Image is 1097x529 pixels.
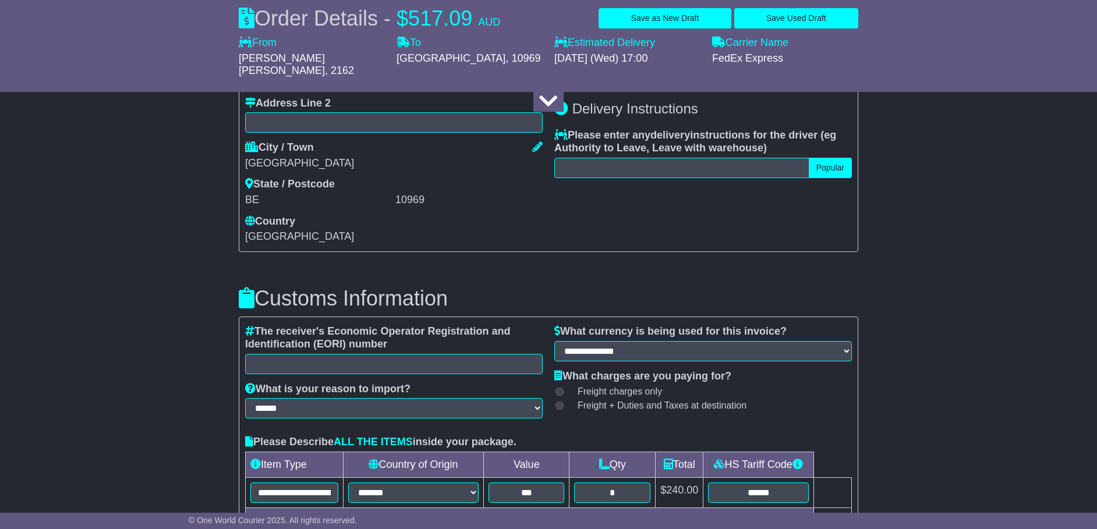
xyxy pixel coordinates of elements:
[325,65,354,76] span: , 2162
[397,37,421,49] label: To
[809,158,852,178] button: Popular
[554,129,852,154] label: Please enter any instructions for the driver ( )
[245,141,314,154] label: City / Town
[505,52,540,64] span: , 10969
[650,129,690,141] span: delivery
[245,383,411,396] label: What is your reason to import?
[572,101,698,116] span: Delivery Instructions
[563,386,662,397] label: Freight charges only
[734,8,858,29] button: Save Used Draft
[554,37,700,49] label: Estimated Delivery
[239,6,500,31] div: Order Details -
[478,16,500,28] span: AUD
[554,325,787,338] label: What currency is being used for this invoice?
[554,52,700,65] div: [DATE] (Wed) 17:00
[245,230,354,242] span: [GEOGRAPHIC_DATA]
[245,157,543,170] div: [GEOGRAPHIC_DATA]
[239,37,277,49] label: From
[397,6,408,30] span: $
[246,452,344,477] td: Item Type
[245,194,392,207] div: BE
[712,52,858,65] div: FedEx Express
[666,484,698,496] span: 240.00
[554,370,731,383] label: What charges are you paying for?
[239,287,858,310] h3: Customs Information
[578,400,746,411] span: Freight + Duties and Taxes at destination
[245,97,331,110] label: Address Line 2
[395,194,543,207] div: 10969
[245,215,295,228] label: Country
[239,52,325,77] span: [PERSON_NAME] [PERSON_NAME]
[245,325,543,350] label: The receiver's Economic Operator Registration and Identification (EORI) number
[245,178,335,191] label: State / Postcode
[245,436,516,449] label: Please Describe inside your package.
[569,452,656,477] td: Qty
[703,452,814,477] td: HS Tariff Code
[189,516,357,525] span: © One World Courier 2025. All rights reserved.
[656,452,703,477] td: Total
[656,477,703,507] td: $
[408,6,472,30] span: 517.09
[712,37,788,49] label: Carrier Name
[343,452,483,477] td: Country of Origin
[397,52,505,64] span: [GEOGRAPHIC_DATA]
[599,8,731,29] button: Save as New Draft
[554,129,836,154] span: eg Authority to Leave, Leave with warehouse
[334,436,413,448] span: ALL THE ITEMS
[484,452,569,477] td: Value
